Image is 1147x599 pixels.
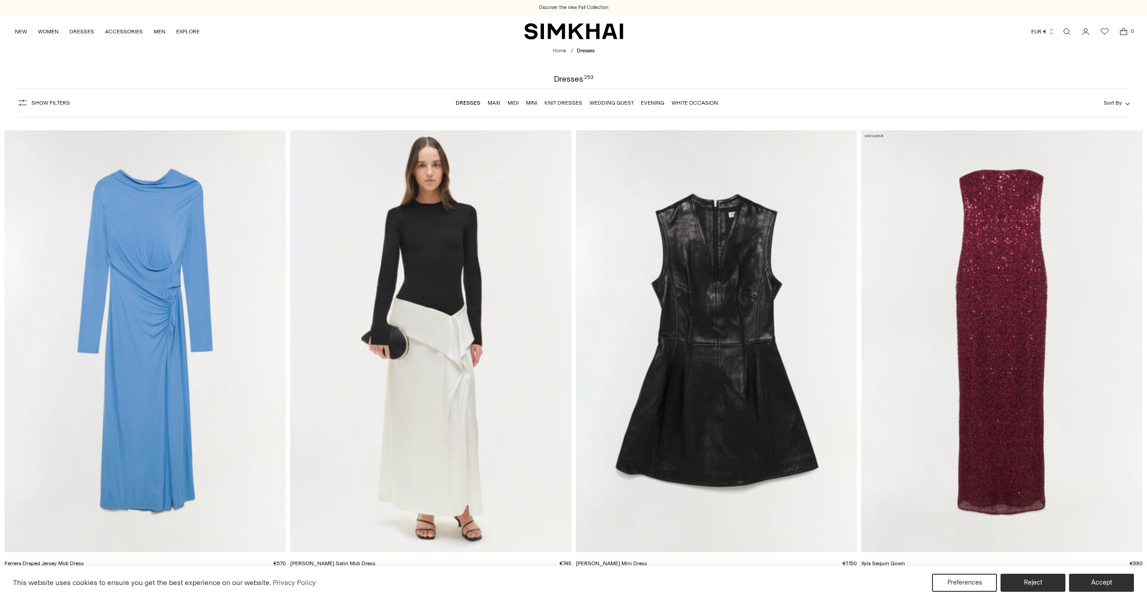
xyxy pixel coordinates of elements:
a: Wedding Guest [589,100,634,106]
span: 0 [1128,27,1136,35]
a: Discover the new Fall Collection [539,4,608,11]
div: 253 [584,75,594,83]
a: Maxi [488,100,500,106]
a: Midi [507,100,519,106]
a: Knit Dresses [544,100,582,106]
a: Juliette Leather Mini Dress [576,130,857,553]
a: Mini [526,100,537,106]
a: Wishlist [1096,23,1114,41]
a: [PERSON_NAME] Satin Midi Dress [290,560,375,567]
h1: Dresses [554,75,594,83]
a: Ferrera Draped Jersey Midi Dress [5,130,286,553]
a: [PERSON_NAME] Mini Dress [576,560,647,567]
a: Evening [641,100,664,106]
a: Home [553,48,566,54]
span: Dresses [577,48,594,54]
nav: breadcrumbs [553,47,594,55]
a: Xyla Sequin Gown [861,560,905,567]
a: White Occasion [672,100,718,106]
span: €745 [559,560,571,567]
iframe: Gorgias live chat messenger [1102,557,1138,590]
a: WOMEN [38,22,59,41]
a: Ferrera Draped Jersey Midi Dress [5,560,84,567]
a: Ornella Knit Satin Midi Dress [290,130,571,553]
a: MEN [154,22,165,41]
a: NEW [15,22,27,41]
span: €570 [273,560,286,567]
button: EUR € [1031,22,1055,41]
a: ACCESSORIES [105,22,143,41]
div: / [571,47,573,55]
a: Dresses [456,100,480,106]
button: Sort By [1104,98,1130,108]
a: Open cart modal [1115,23,1133,41]
a: Open search modal [1058,23,1076,41]
a: Privacy Policy (opens in a new tab) [271,576,317,590]
a: EXPLORE [176,22,200,41]
a: Xyla Sequin Gown [861,130,1142,553]
span: €1.150 [842,560,857,567]
span: This website uses cookies to ensure you get the best experience on our website. [13,578,271,587]
span: Show Filters [32,100,70,106]
button: Show Filters [17,96,70,110]
nav: Linked collections [456,93,718,112]
button: Accept [1069,574,1134,592]
a: DRESSES [69,22,94,41]
span: Sort By [1104,100,1122,106]
a: Go to the account page [1077,23,1095,41]
button: Preferences [932,574,997,592]
a: SIMKHAI [524,23,623,40]
button: Reject [1001,574,1065,592]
